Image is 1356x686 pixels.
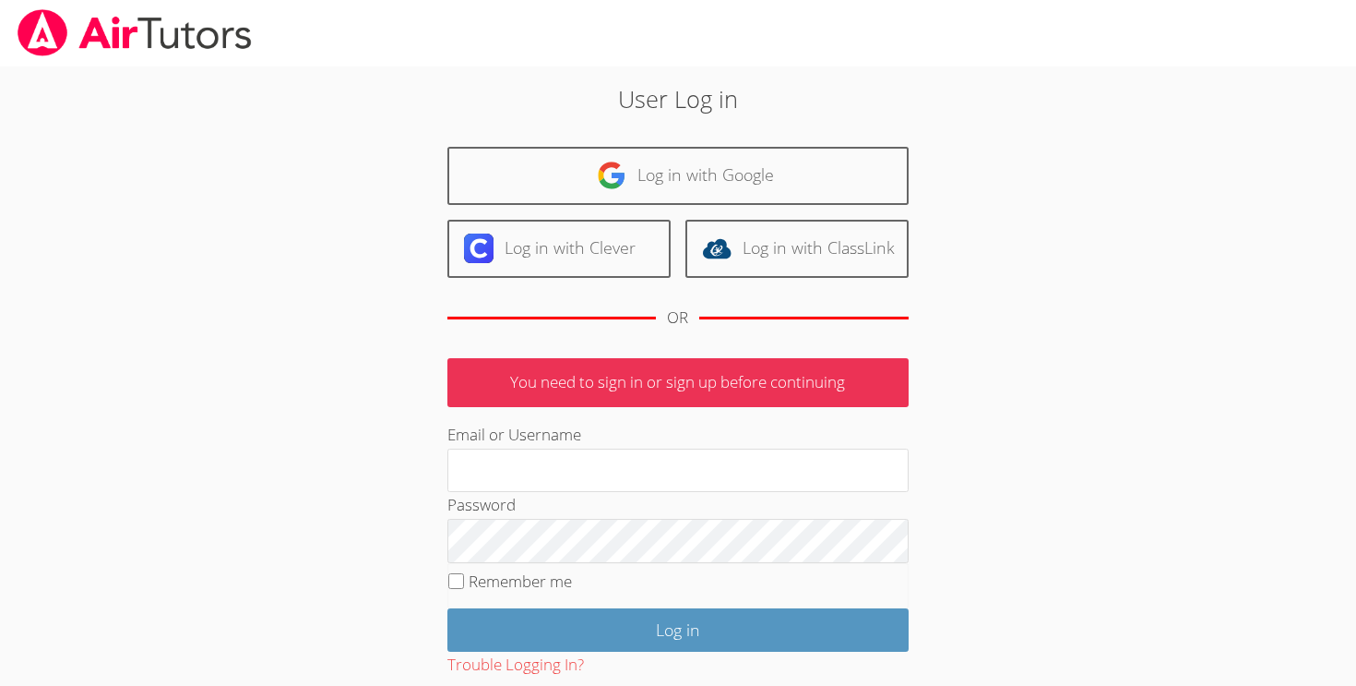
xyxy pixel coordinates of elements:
img: classlink-logo-d6bb404cc1216ec64c9a2012d9dc4662098be43eaf13dc465df04b49fa7ab582.svg [702,234,732,263]
h2: User Log in [312,81,1044,116]
input: Log in [447,608,909,652]
img: airtutors_banner-c4298cdbf04f3fff15de1276eac7730deb9818008684d7c2e4769d2f7ddbe033.png [16,9,254,56]
label: Remember me [469,571,572,592]
img: clever-logo-6eab21bc6e7a338710f1a6ff85c0baf02591cd810cc4098c63d3a4b26e2feb20.svg [464,234,494,263]
a: Log in with Google [447,147,909,205]
a: Log in with Clever [447,220,671,278]
label: Password [447,494,516,515]
label: Email or Username [447,424,581,445]
img: google-logo-50288ca7cdecda66e5e0955fdab243c47b7ad437acaf1139b6f446037453330a.svg [597,161,626,190]
p: You need to sign in or sign up before continuing [447,358,909,407]
div: OR [667,305,688,331]
button: Trouble Logging In? [447,652,584,679]
a: Log in with ClassLink [685,220,909,278]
